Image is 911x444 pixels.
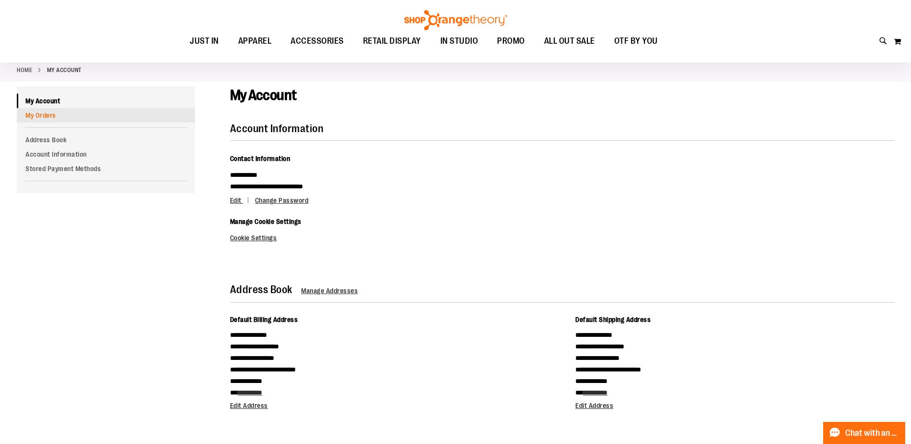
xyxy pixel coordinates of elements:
[17,108,195,123] a: My Orders
[544,30,595,52] span: ALL OUT SALE
[575,402,613,409] a: Edit Address
[17,133,195,147] a: Address Book
[614,30,658,52] span: OTF BY YOU
[440,30,478,52] span: IN STUDIO
[230,284,292,296] strong: Address Book
[17,161,195,176] a: Stored Payment Methods
[255,197,309,204] a: Change Password
[823,422,906,444] button: Chat with an Expert
[291,30,344,52] span: ACCESSORIES
[230,234,277,242] a: Cookie Settings
[190,30,219,52] span: JUST IN
[301,287,358,295] a: Manage Addresses
[845,429,899,438] span: Chat with an Expert
[17,94,195,108] a: My Account
[230,123,324,135] strong: Account Information
[497,30,525,52] span: PROMO
[363,30,421,52] span: RETAIL DISPLAY
[17,66,32,74] a: Home
[238,30,272,52] span: APPAREL
[403,10,509,30] img: Shop Orangetheory
[575,316,651,323] span: Default Shipping Address
[47,66,82,74] strong: My Account
[17,147,195,161] a: Account Information
[230,218,302,225] span: Manage Cookie Settings
[230,197,254,204] a: Edit
[230,197,242,204] span: Edit
[230,402,268,409] a: Edit Address
[230,87,297,103] span: My Account
[230,316,298,323] span: Default Billing Address
[230,155,291,162] span: Contact Information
